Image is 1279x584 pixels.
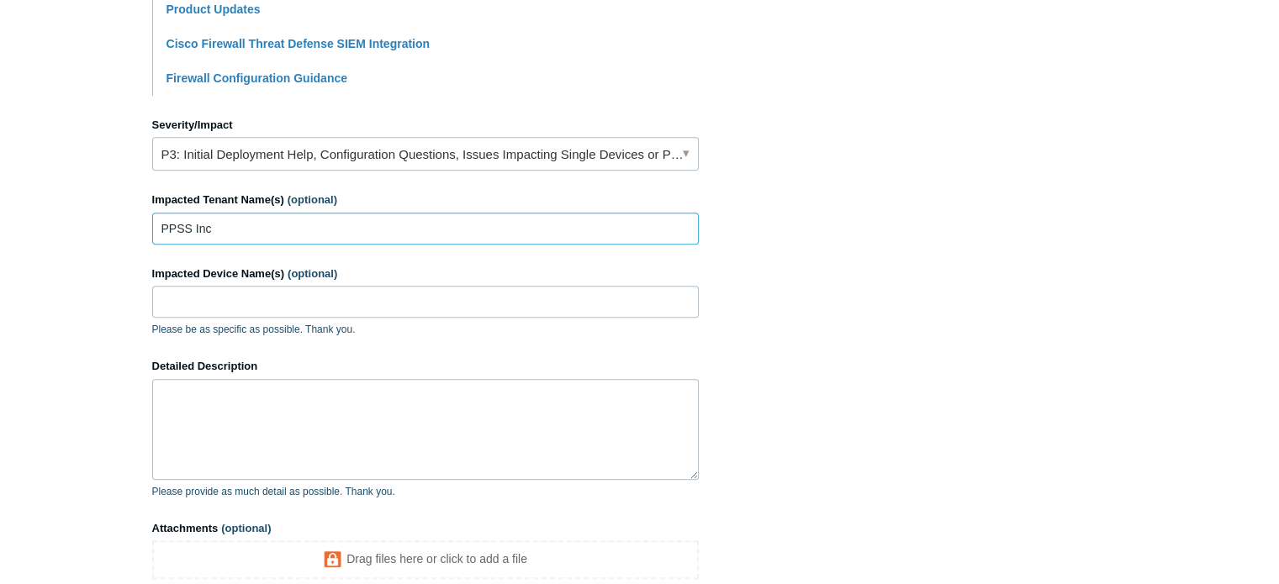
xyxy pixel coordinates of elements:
span: (optional) [288,267,337,280]
label: Attachments [152,520,699,537]
p: Please be as specific as possible. Thank you. [152,322,699,337]
label: Detailed Description [152,358,699,375]
p: Please provide as much detail as possible. Thank you. [152,484,699,499]
label: Impacted Device Name(s) [152,266,699,282]
a: Firewall Configuration Guidance [166,71,347,85]
span: (optional) [288,193,337,206]
a: Product Updates [166,3,261,16]
a: P3: Initial Deployment Help, Configuration Questions, Issues Impacting Single Devices or Past Out... [152,137,699,171]
a: Cisco Firewall Threat Defense SIEM Integration [166,37,431,50]
label: Impacted Tenant Name(s) [152,192,699,208]
span: (optional) [221,522,271,534]
label: Severity/Impact [152,117,699,134]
